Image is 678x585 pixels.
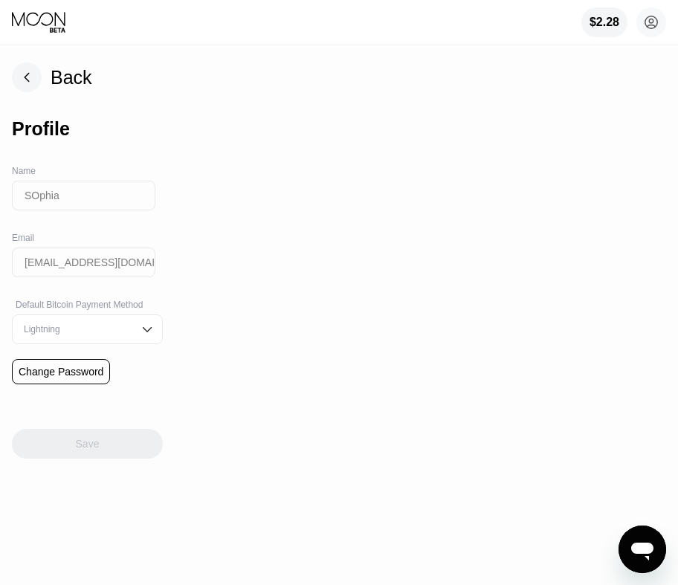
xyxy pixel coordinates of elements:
div: Change Password [12,359,110,384]
div: $2.28 [581,7,627,37]
div: Back [51,67,92,88]
div: Default Bitcoin Payment Method [12,300,163,310]
div: Back [12,62,92,92]
div: Lightning [20,324,132,334]
div: Change Password [19,366,103,378]
div: $2.28 [590,16,619,29]
div: Email [12,233,163,243]
div: Name [12,166,163,176]
iframe: Button to launch messaging window [619,526,666,573]
div: Profile [12,118,70,140]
